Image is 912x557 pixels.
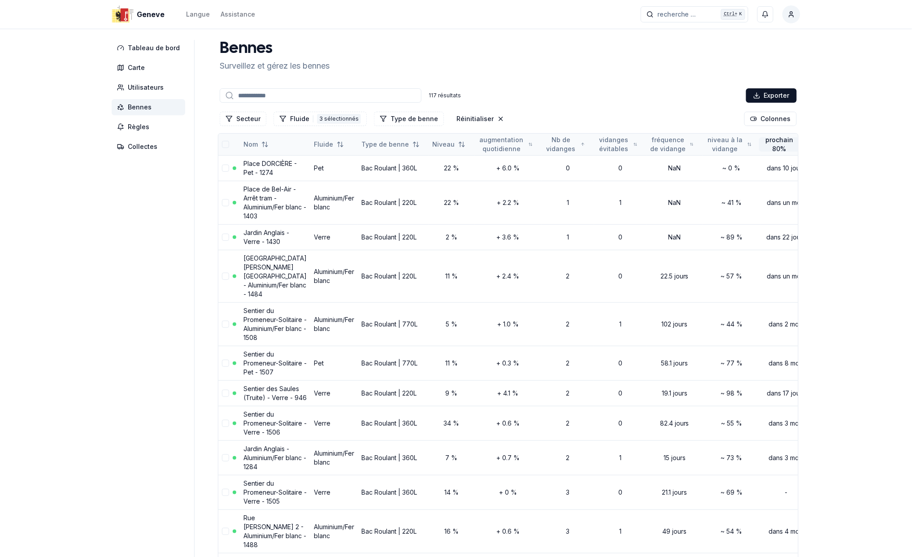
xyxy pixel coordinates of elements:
[545,164,591,173] div: 0
[222,390,229,397] button: select-row
[645,137,699,152] button: Not sorted. Click to sort ascending.
[650,164,699,173] div: NaN
[650,453,699,462] div: 15 jours
[358,509,429,553] td: Bac Roulant | 220L
[744,112,797,126] button: Cocher les colonnes
[478,453,538,462] div: + 0.7 %
[432,233,471,242] div: 2 %
[540,137,591,152] button: Sorted ascending. Click to sort descending.
[746,88,797,103] button: Exporter
[598,527,643,536] div: 1
[374,112,444,126] button: Filtrer les lignes
[545,389,591,398] div: 2
[310,380,358,406] td: Verre
[243,350,307,376] a: Sentier du Promeneur-Solitaire - Pet - 1507
[545,419,591,428] div: 2
[650,233,699,242] div: NaN
[186,9,210,20] button: Langue
[310,475,358,509] td: Verre
[243,185,306,220] a: Place de Bel-Air - Arrêt tram - Aluminium/Fer blanc - 1403
[764,198,808,207] div: dans un mois
[478,198,538,207] div: + 2.2 %
[243,514,306,548] a: Rue [PERSON_NAME] 2 - Aluminium/Fer blanc - 1488
[128,142,157,151] span: Collectes
[706,488,757,497] div: ~ 69 %
[764,135,795,153] span: prochain 80%
[545,233,591,242] div: 1
[706,233,757,242] div: ~ 89 %
[764,389,808,398] div: dans 17 jours
[314,140,333,149] span: Fluide
[308,137,349,152] button: Not sorted. Click to sort ascending.
[310,509,358,553] td: Aluminium/Fer blanc
[243,307,307,341] a: Sentier du Promeneur-Solitaire - Aluminium/Fer blanc - 1508
[222,454,229,461] button: select-row
[358,250,429,302] td: Bac Roulant | 220L
[112,139,189,155] a: Collectes
[358,440,429,475] td: Bac Roulant | 360L
[706,453,757,462] div: ~ 73 %
[706,135,744,153] span: niveau à la vidange
[545,359,591,368] div: 2
[650,272,699,281] div: 22.5 jours
[222,199,229,206] button: select-row
[650,389,699,398] div: 19.1 jours
[432,320,471,329] div: 5 %
[432,389,471,398] div: 9 %
[112,79,189,96] a: Utilisateurs
[358,406,429,440] td: Bac Roulant | 360L
[137,9,165,20] span: Geneve
[222,360,229,367] button: select-row
[432,164,471,173] div: 22 %
[478,527,538,536] div: + 0.6 %
[650,320,699,329] div: 102 jours
[243,445,306,470] a: Jardin Anglais - Aluminium/Fer blanc - 1284
[432,488,471,497] div: 14 %
[432,527,471,536] div: 16 %
[243,254,307,298] a: [GEOGRAPHIC_DATA][PERSON_NAME][GEOGRAPHIC_DATA] - Aluminium/Fer blanc - 1484
[650,488,699,497] div: 21.1 jours
[478,272,538,281] div: + 2.4 %
[222,321,229,328] button: select-row
[128,122,149,131] span: Règles
[764,419,808,428] div: dans 3 mois
[128,63,145,72] span: Carte
[128,103,152,112] span: Bennes
[764,488,808,497] div: -
[427,137,471,152] button: Not sorted. Click to sort ascending.
[473,137,538,152] button: Not sorted. Click to sort ascending.
[701,137,757,152] button: Not sorted. Click to sort ascending.
[706,272,757,281] div: ~ 57 %
[274,112,367,126] button: Filtrer les lignes
[358,181,429,224] td: Bac Roulant | 220L
[361,140,409,149] span: Type de benne
[545,272,591,281] div: 2
[545,320,591,329] div: 2
[764,527,808,536] div: dans 4 mois
[706,527,757,536] div: ~ 54 %
[310,440,358,475] td: Aluminium/Fer blanc
[545,135,577,153] span: Nb de vidanges
[310,406,358,440] td: Verre
[706,389,757,398] div: ~ 98 %
[432,359,471,368] div: 11 %
[598,233,643,242] div: 0
[128,83,164,92] span: Utilisateurs
[112,60,189,76] a: Carte
[317,114,361,124] div: 3 sélectionnés
[310,250,358,302] td: Aluminium/Fer blanc
[759,137,808,152] button: Not sorted. Click to sort ascending.
[222,420,229,427] button: select-row
[478,164,538,173] div: + 6.0 %
[478,488,538,497] div: + 0 %
[598,198,643,207] div: 1
[432,272,471,281] div: 11 %
[478,359,538,368] div: + 0.3 %
[222,234,229,241] button: select-row
[650,419,699,428] div: 82.4 jours
[598,359,643,368] div: 0
[220,112,266,126] button: Filtrer les lignes
[706,164,757,173] div: ~ 0 %
[657,10,696,19] span: recherche ...
[598,135,630,153] span: vidanges évitables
